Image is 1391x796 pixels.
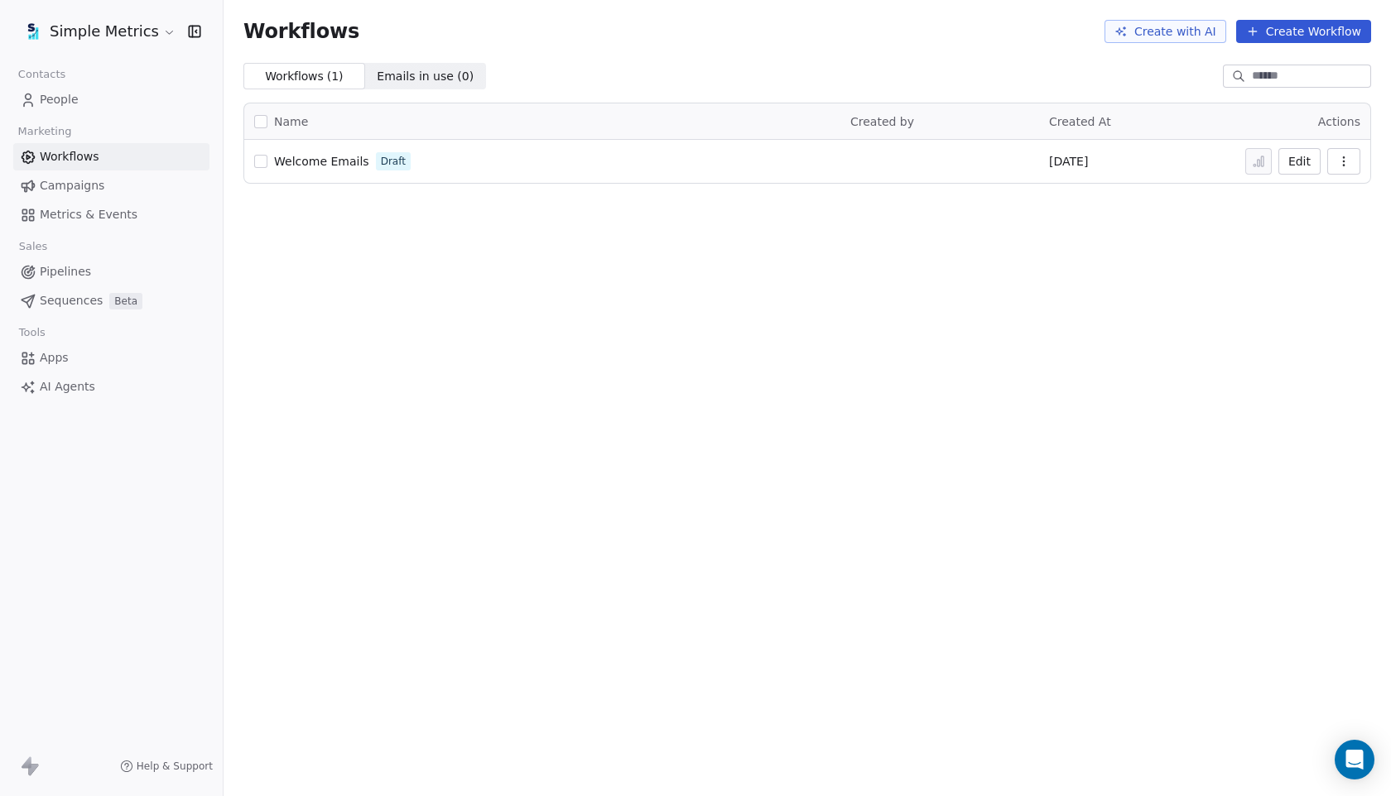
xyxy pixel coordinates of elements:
span: Created At [1049,115,1111,128]
span: Workflows [40,148,99,165]
span: AI Agents [40,378,95,396]
button: Create Workflow [1236,20,1371,43]
a: AI Agents [13,373,209,400]
a: Campaigns [13,172,209,199]
button: Simple Metrics [20,17,176,46]
span: Sales [12,234,55,259]
span: Emails in use ( 0 ) [377,68,474,85]
span: Created by [850,115,914,128]
span: Beta [109,293,142,309]
a: People [13,86,209,113]
span: Name [274,113,308,131]
span: Metrics & Events [40,206,137,223]
a: Apps [13,344,209,372]
span: People [40,91,79,108]
span: Pipelines [40,263,91,281]
span: Actions [1318,115,1360,128]
div: Open Intercom Messenger [1335,740,1374,779]
a: Pipelines [13,258,209,285]
span: Help & Support [137,760,213,773]
span: Sequences [40,292,103,309]
span: Campaigns [40,177,104,194]
span: Draft [381,154,406,169]
span: Simple Metrics [50,21,159,42]
a: SequencesBeta [13,287,209,314]
span: [DATE] [1049,153,1088,170]
button: Create with AI [1105,20,1226,43]
span: Marketing [11,119,79,144]
a: Help & Support [120,760,213,773]
a: Workflows [13,143,209,170]
img: sm-oviond-logo.png [23,22,43,41]
span: Apps [40,349,69,367]
a: Metrics & Events [13,201,209,228]
a: Welcome Emails [274,153,369,170]
button: Edit [1278,148,1321,175]
span: Tools [12,320,52,345]
span: Welcome Emails [274,155,369,168]
span: Workflows [243,20,359,43]
span: Contacts [11,62,73,87]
